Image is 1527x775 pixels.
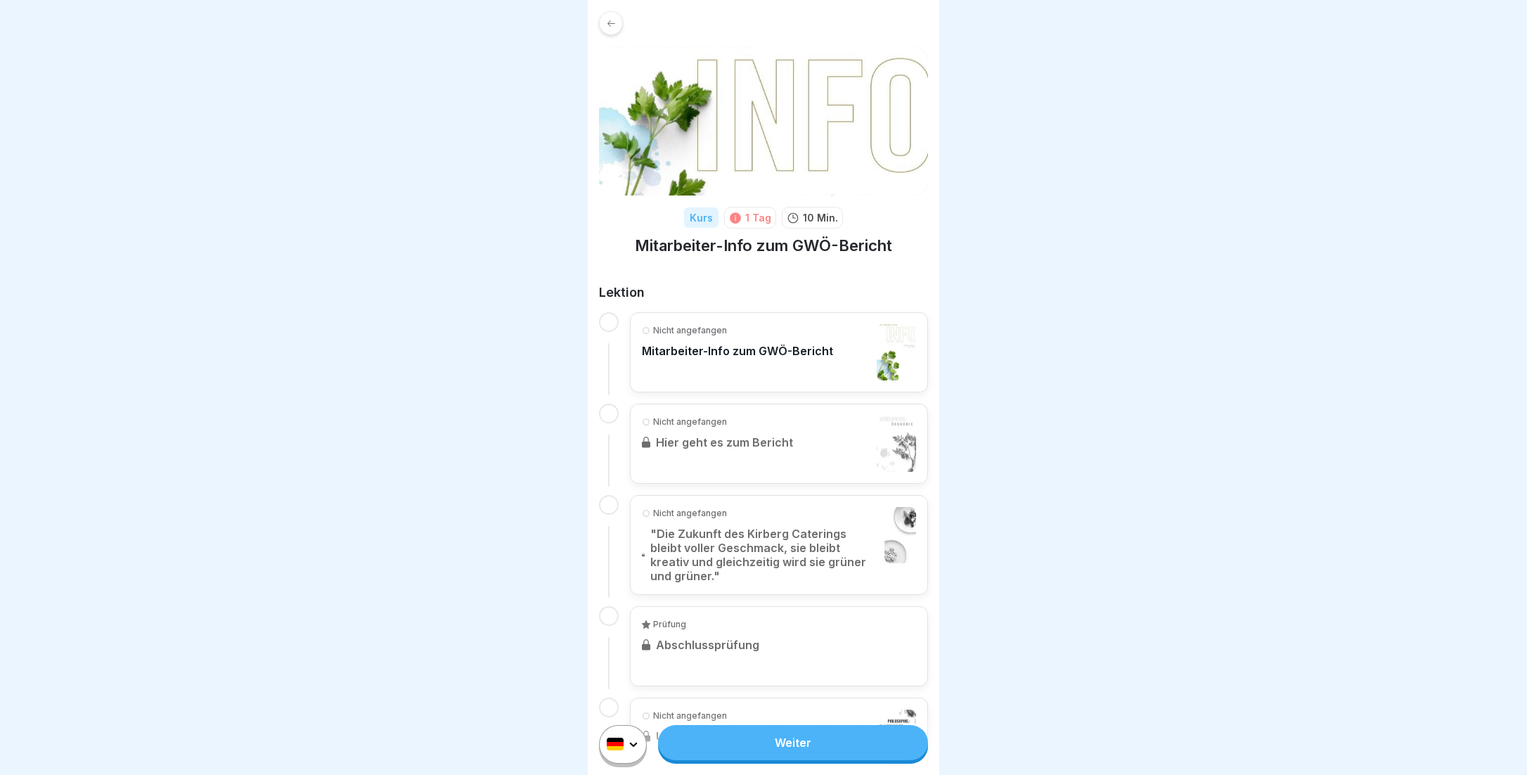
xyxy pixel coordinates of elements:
img: de.svg [607,738,624,751]
h1: Mitarbeiter-Info zum GWÖ-Bericht [635,236,892,256]
img: blpg9xgwzdgum7yqgqdctx3u.png [877,324,916,380]
div: 1 Tag [745,210,771,225]
p: Nicht angefangen [653,324,727,337]
p: Mitarbeiter-Info zum GWÖ-Bericht [642,344,833,358]
p: 10 Min. [803,210,838,225]
h2: Lektion [599,284,928,301]
a: Weiter [658,725,928,760]
div: Kurs [684,207,719,228]
img: cbgah4ktzd3wiqnyiue5lell.png [599,46,928,196]
a: Nicht angefangenMitarbeiter-Info zum GWÖ-Bericht [642,324,916,380]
